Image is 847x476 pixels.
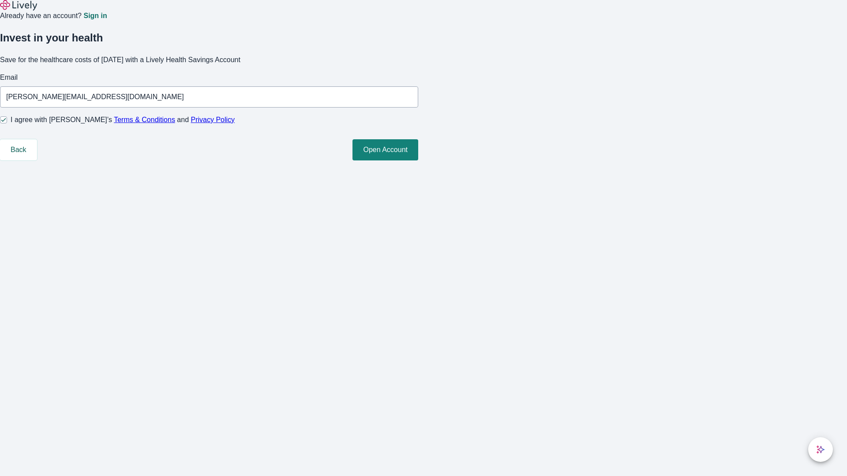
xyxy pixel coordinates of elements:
a: Privacy Policy [191,116,235,123]
button: Open Account [352,139,418,160]
svg: Lively AI Assistant [816,445,825,454]
a: Sign in [83,12,107,19]
a: Terms & Conditions [114,116,175,123]
button: chat [808,437,833,462]
span: I agree with [PERSON_NAME]’s and [11,115,235,125]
